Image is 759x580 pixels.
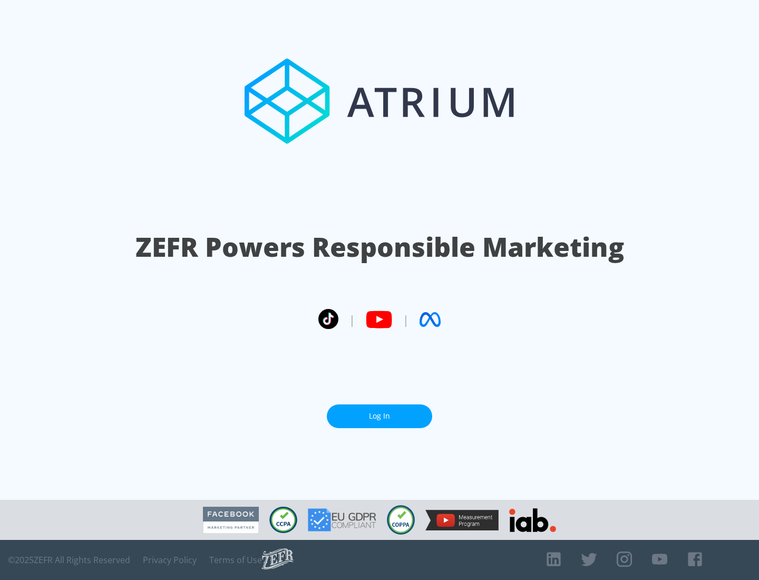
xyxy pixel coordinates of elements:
img: GDPR Compliant [308,508,376,531]
img: IAB [509,508,556,532]
h1: ZEFR Powers Responsible Marketing [135,229,624,265]
span: © 2025 ZEFR All Rights Reserved [8,555,130,565]
img: CCPA Compliant [269,507,297,533]
a: Privacy Policy [143,555,197,565]
img: YouTube Measurement Program [425,510,499,530]
a: Terms of Use [209,555,262,565]
a: Log In [327,404,432,428]
img: COPPA Compliant [387,505,415,535]
span: | [403,312,409,327]
span: | [349,312,355,327]
img: Facebook Marketing Partner [203,507,259,534]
